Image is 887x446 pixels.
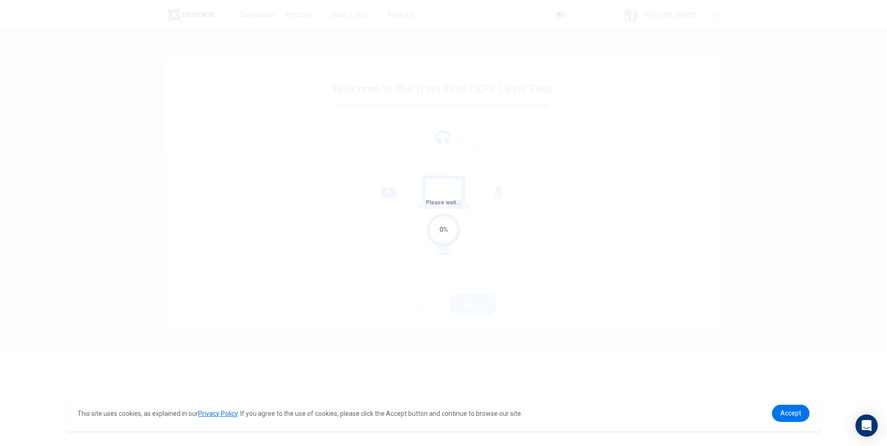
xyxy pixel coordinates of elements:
[772,405,810,422] a: dismiss cookie message
[66,395,820,431] div: cookieconsent
[439,224,448,235] div: 0%
[77,410,522,417] span: This site uses cookies, as explained in our . If you agree to the use of cookies, please click th...
[426,199,462,206] span: Please wait...
[780,409,801,417] span: Accept
[198,410,238,417] a: Privacy Policy
[855,414,878,437] div: Open Intercom Messenger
